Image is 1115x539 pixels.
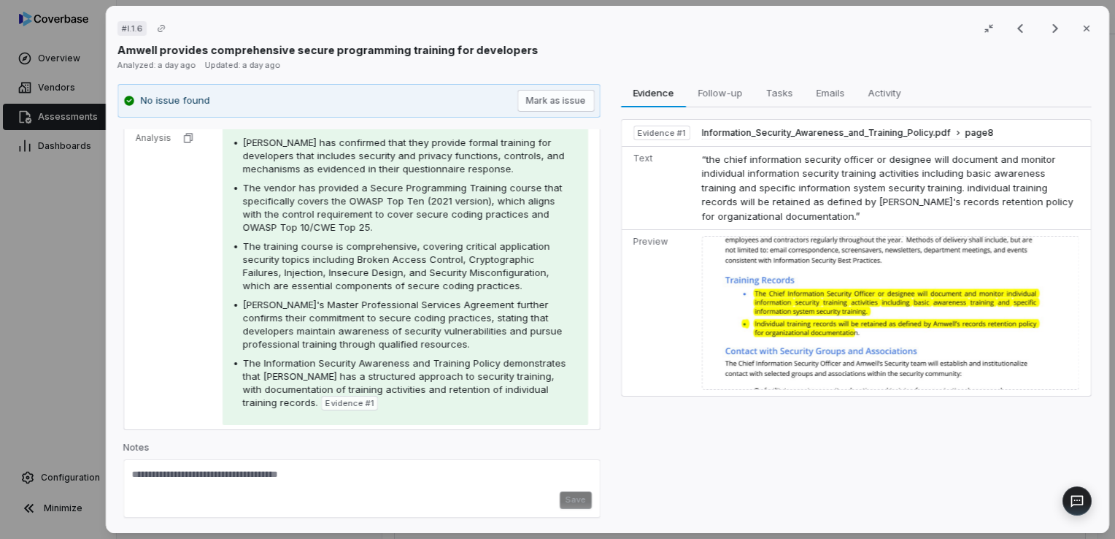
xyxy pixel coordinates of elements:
[702,236,1079,390] img: 48b5b94eb1cc4787aabb3a9c4c30e5fe_original.jpg_w1200.jpg
[1006,20,1035,37] button: Previous result
[862,83,906,102] span: Activity
[136,132,171,144] p: Analysis
[148,15,174,42] button: Copy link
[702,127,951,139] span: Information_Security_Awareness_and_Training_Policy.pdf
[760,83,798,102] span: Tasks
[702,153,1073,222] span: “the chief information security officer or designee will document and monitor individual informat...
[122,23,142,34] span: # I.1.6
[243,357,566,408] span: The Information Security Awareness and Training Policy demonstrates that [PERSON_NAME] has a stru...
[117,42,539,58] p: Amwell provides comprehensive secure programming training for developers
[243,240,550,291] span: The training course is comprehensive, covering critical application security topics including Bro...
[141,93,210,108] p: No issue found
[621,230,695,396] td: Preview
[637,127,685,139] span: Evidence # 1
[123,442,601,459] p: Notes
[243,182,563,233] span: The vendor has provided a Secure Programming Training course that specifically covers the OWASP T...
[243,299,563,350] span: [PERSON_NAME]'s Master Professional Services Agreement further confirms their commitment to secur...
[702,127,994,139] button: Information_Security_Awareness_and_Training_Policy.pdfpage8
[325,397,374,409] span: Evidence # 1
[243,137,565,175] span: [PERSON_NAME] has confirmed that they provide formal training for developers that includes securi...
[517,90,594,112] button: Mark as issue
[621,146,695,230] td: Text
[810,83,850,102] span: Emails
[1041,20,1070,37] button: Next result
[117,60,196,70] span: Analyzed: a day ago
[692,83,748,102] span: Follow-up
[205,60,281,70] span: Updated: a day ago
[965,127,994,139] span: page 8
[627,83,679,102] span: Evidence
